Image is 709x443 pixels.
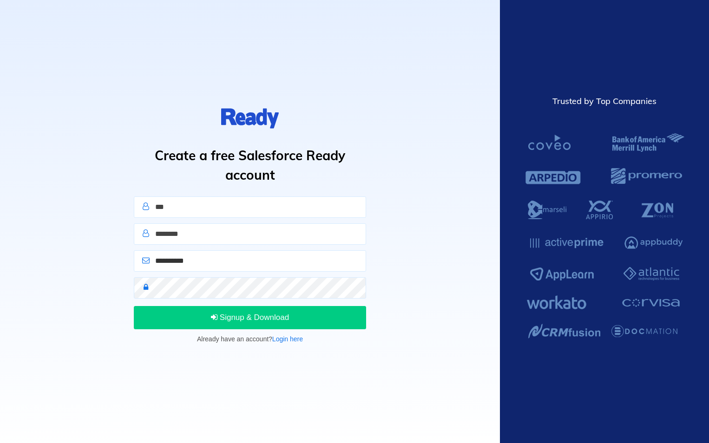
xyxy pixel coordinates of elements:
[134,334,366,344] p: Already have an account?
[134,306,366,329] button: Signup & Download
[211,313,289,322] span: Signup & Download
[524,124,686,348] img: Salesforce Ready Customers
[524,95,686,107] div: Trusted by Top Companies
[221,106,279,131] img: logo
[272,335,303,343] a: Login here
[131,146,369,185] h1: Create a free Salesforce Ready account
